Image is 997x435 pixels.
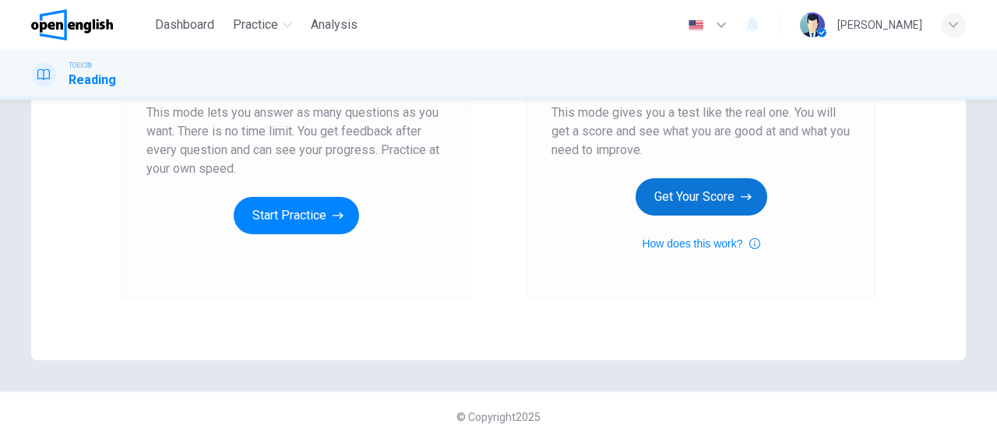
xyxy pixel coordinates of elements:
button: Practice [227,11,298,39]
span: Practice [233,16,278,34]
span: This mode gives you a test like the real one. You will get a score and see what you are good at a... [551,103,851,160]
span: This mode lets you answer as many questions as you want. There is no time limit. You get feedback... [146,103,446,178]
span: Analysis [311,16,358,34]
button: Get Your Score [636,178,767,216]
button: How does this work? [642,234,759,253]
button: Analysis [305,11,364,39]
img: OpenEnglish logo [31,9,113,40]
img: en [686,19,706,31]
button: Dashboard [149,11,220,39]
div: [PERSON_NAME] [837,16,922,34]
a: OpenEnglish logo [31,9,149,40]
span: TOEIC® [69,60,92,71]
span: Dashboard [155,16,214,34]
button: Start Practice [234,197,359,234]
img: Profile picture [800,12,825,37]
span: © Copyright 2025 [456,411,541,423]
h1: Reading [69,71,116,89]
